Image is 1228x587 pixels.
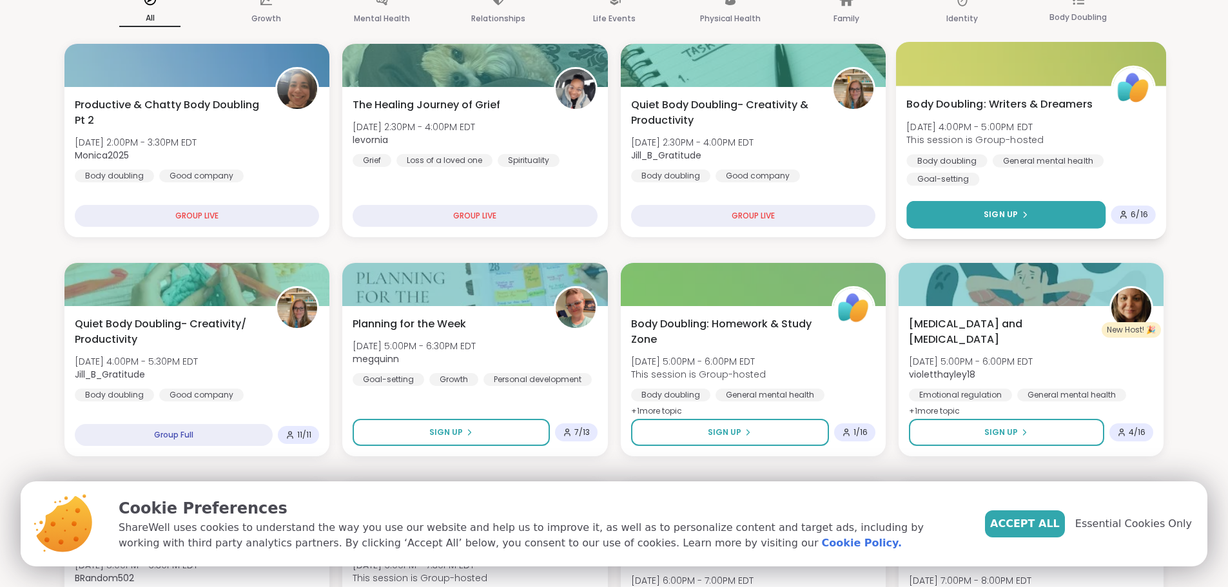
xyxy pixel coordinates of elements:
div: Good company [159,169,244,182]
div: GROUP LIVE [353,205,597,227]
span: [DATE] 2:00PM - 3:30PM EDT [75,136,197,149]
img: ShareWell [1113,68,1153,108]
span: [DATE] 4:00PM - 5:00PM EDT [906,120,1044,133]
div: Good company [159,389,244,401]
span: Productive & Chatty Body Doubling Pt 2 [75,97,261,128]
span: [DATE] 7:00PM - 8:00PM EDT [909,574,1044,587]
p: Growth [251,11,281,26]
p: All [119,10,180,27]
button: Sign Up [906,201,1106,229]
a: Cookie Policy. [822,535,902,551]
div: GROUP LIVE [75,205,319,227]
p: Body Doubling [1049,10,1107,25]
div: Group Full [75,424,273,446]
div: Goal-setting [906,173,979,186]
span: This session is Group-hosted [906,133,1044,146]
p: Cookie Preferences [119,497,964,520]
p: Physical Health [700,11,761,26]
span: Quiet Body Doubling- Creativity & Productivity [631,97,817,128]
span: [DATE] 5:00PM - 6:30PM EDT [353,340,476,352]
span: 4 / 16 [1129,427,1145,438]
span: This session is Group-hosted [631,368,766,381]
span: Body Doubling: Homework & Study Zone [631,316,817,347]
p: Family [833,11,859,26]
span: Sign Up [708,427,741,438]
div: Body doubling [75,389,154,401]
span: 1 / 16 [853,427,868,438]
img: ShareWell [833,288,873,328]
p: Identity [946,11,978,26]
span: 7 / 13 [574,427,590,438]
img: levornia [556,69,596,109]
span: [MEDICAL_DATA] and [MEDICAL_DATA] [909,316,1095,347]
span: Accept All [990,516,1060,532]
span: 6 / 16 [1131,209,1148,220]
button: Sign Up [353,419,549,446]
b: Jill_B_Gratitude [631,149,701,162]
span: [DATE] 5:00PM - 6:00PM EDT [909,355,1033,368]
b: megquinn [353,352,399,365]
div: Personal development [483,373,592,386]
b: BRandom502 [75,572,134,584]
div: Body doubling [906,154,987,167]
div: General mental health [716,389,824,401]
span: Planning for the Week [353,316,466,332]
b: violetthayley18 [909,368,975,381]
div: Loss of a loved one [396,154,492,167]
span: Sign Up [429,427,463,438]
b: levornia [353,133,388,146]
b: Monica2025 [75,149,129,162]
button: Sign Up [909,419,1104,446]
div: Emotional regulation [909,389,1012,401]
img: violetthayley18 [1111,288,1151,328]
div: General mental health [993,154,1104,167]
span: [DATE] 2:30PM - 4:00PM EDT [631,136,754,149]
p: Mental Health [354,11,410,26]
span: [DATE] 4:00PM - 5:30PM EDT [75,355,198,368]
button: Sign Up [631,419,829,446]
span: Body Doubling: Writers & Dreamers [906,97,1093,112]
div: Grief [353,154,391,167]
span: [DATE] 6:00PM - 7:00PM EDT [631,574,766,587]
div: New Host! 🎉 [1102,322,1161,338]
img: megquinn [556,288,596,328]
p: Life Events [593,11,636,26]
img: Jill_B_Gratitude [833,69,873,109]
span: Quiet Body Doubling- Creativity/ Productivity [75,316,261,347]
span: Sign Up [984,209,1018,220]
div: Body doubling [631,389,710,401]
div: Spirituality [498,154,560,167]
div: Body doubling [75,169,154,182]
span: The Healing Journey of Grief [353,97,500,113]
div: General mental health [1017,389,1126,401]
div: GROUP LIVE [631,205,875,227]
div: Good company [716,169,800,182]
p: Relationships [471,11,525,26]
span: Sign Up [984,427,1018,438]
b: Jill_B_Gratitude [75,368,145,381]
button: Accept All [985,510,1065,537]
img: Monica2025 [277,69,317,109]
div: Body doubling [631,169,710,182]
span: [DATE] 5:00PM - 6:00PM EDT [631,355,766,368]
span: 11 / 11 [297,430,311,440]
span: This session is Group-hosted [353,572,487,584]
div: Growth [429,373,478,386]
img: Jill_B_Gratitude [277,288,317,328]
p: ShareWell uses cookies to understand the way you use our website and help us to improve it, as we... [119,520,964,551]
div: Goal-setting [353,373,424,386]
span: Essential Cookies Only [1075,516,1192,532]
span: [DATE] 2:30PM - 4:00PM EDT [353,120,475,133]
